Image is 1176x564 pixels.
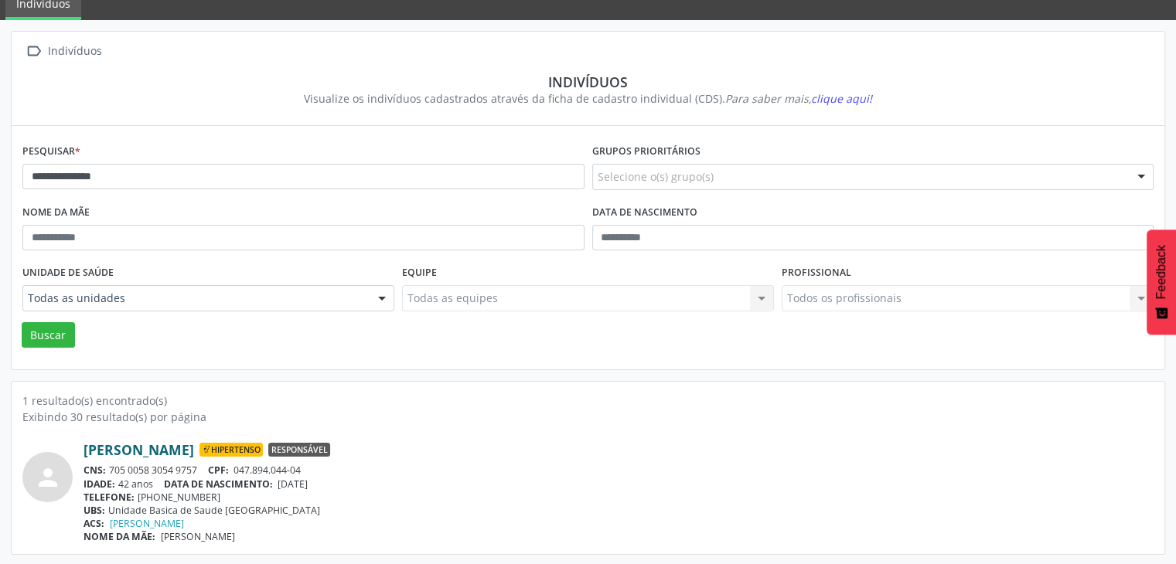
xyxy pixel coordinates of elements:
[811,91,872,106] span: clique aqui!
[45,40,104,63] div: Indivíduos
[199,443,263,457] span: Hipertenso
[84,477,115,491] span: IDADE:
[592,140,700,164] label: Grupos prioritários
[598,168,714,185] span: Selecione o(s) grupo(s)
[84,491,1154,504] div: [PHONE_NUMBER]
[84,517,104,530] span: ACS:
[84,441,194,458] a: [PERSON_NAME]
[402,261,437,285] label: Equipe
[84,477,1154,491] div: 42 anos
[84,504,1154,517] div: Unidade Basica de Saude [GEOGRAPHIC_DATA]
[33,90,1143,107] div: Visualize os indivíduos cadastrados através da ficha de cadastro individual (CDS).
[161,530,235,543] span: [PERSON_NAME]
[782,261,851,285] label: Profissional
[268,443,330,457] span: Responsável
[1147,229,1176,335] button: Feedback - Mostrar pesquisa
[22,409,1154,425] div: Exibindo 30 resultado(s) por página
[22,261,114,285] label: Unidade de saúde
[84,464,106,477] span: CNS:
[592,201,697,225] label: Data de nascimento
[84,530,155,543] span: NOME DA MÃE:
[22,40,45,63] i: 
[84,504,105,517] span: UBS:
[22,140,80,164] label: Pesquisar
[22,392,1154,409] div: 1 resultado(s) encontrado(s)
[725,91,872,106] i: Para saber mais,
[22,322,75,348] button: Buscar
[278,477,308,491] span: [DATE]
[84,491,135,504] span: TELEFONE:
[22,40,104,63] a:  Indivíduos
[34,464,62,491] i: person
[33,73,1143,90] div: Indivíduos
[84,464,1154,477] div: 705 0058 3054 9757
[208,464,229,477] span: CPF:
[28,290,363,306] span: Todas as unidades
[22,201,90,225] label: Nome da mãe
[233,464,301,477] span: 047.894.044-04
[110,517,184,530] a: [PERSON_NAME]
[164,477,273,491] span: DATA DE NASCIMENTO:
[1154,245,1168,299] span: Feedback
